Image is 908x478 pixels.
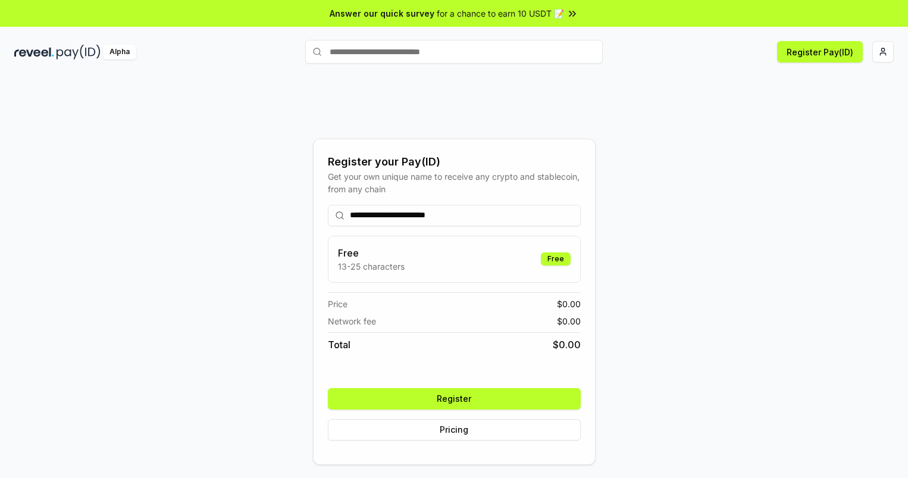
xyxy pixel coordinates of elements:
[330,7,434,20] span: Answer our quick survey
[437,7,564,20] span: for a chance to earn 10 USDT 📝
[328,298,347,310] span: Price
[777,41,863,63] button: Register Pay(ID)
[328,388,581,410] button: Register
[328,419,581,440] button: Pricing
[338,246,405,260] h3: Free
[57,45,101,60] img: pay_id
[557,298,581,310] span: $ 0.00
[328,315,376,327] span: Network fee
[553,338,581,352] span: $ 0.00
[557,315,581,327] span: $ 0.00
[338,260,405,273] p: 13-25 characters
[328,170,581,195] div: Get your own unique name to receive any crypto and stablecoin, from any chain
[103,45,136,60] div: Alpha
[328,338,350,352] span: Total
[541,252,571,265] div: Free
[14,45,54,60] img: reveel_dark
[328,154,581,170] div: Register your Pay(ID)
